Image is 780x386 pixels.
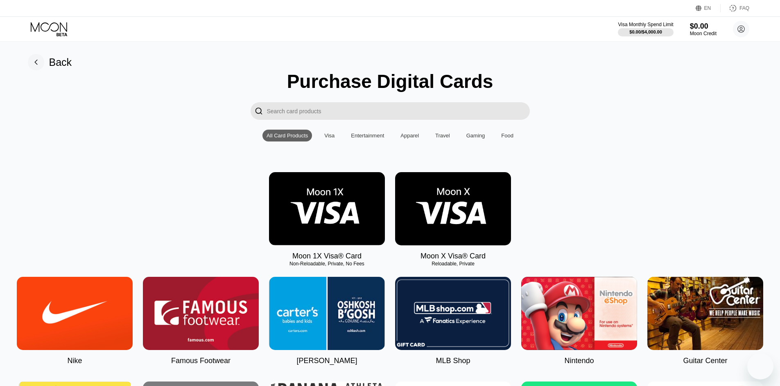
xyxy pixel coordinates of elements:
[67,357,82,365] div: Nike
[267,102,530,120] input: Search card products
[269,261,385,267] div: Non-Reloadable, Private, No Fees
[690,31,717,36] div: Moon Credit
[690,22,717,31] div: $0.00
[690,22,717,36] div: $0.00Moon Credit
[739,5,749,11] div: FAQ
[435,132,450,139] div: Travel
[347,130,388,141] div: Entertainment
[396,130,423,141] div: Apparel
[462,130,489,141] div: Gaming
[351,132,384,139] div: Entertainment
[395,261,511,267] div: Reloadable, Private
[400,132,419,139] div: Apparel
[421,252,486,260] div: Moon X Visa® Card
[618,22,673,36] div: Visa Monthly Spend Limit$0.00/$4,000.00
[28,54,72,70] div: Back
[466,132,485,139] div: Gaming
[564,357,594,365] div: Nintendo
[255,106,263,116] div: 
[49,56,72,68] div: Back
[262,130,312,141] div: All Card Products
[704,5,711,11] div: EN
[696,4,721,12] div: EN
[721,4,749,12] div: FAQ
[320,130,339,141] div: Visa
[683,357,727,365] div: Guitar Center
[292,252,362,260] div: Moon 1X Visa® Card
[618,22,673,27] div: Visa Monthly Spend Limit
[629,29,662,34] div: $0.00 / $4,000.00
[497,130,518,141] div: Food
[431,130,454,141] div: Travel
[251,102,267,120] div: 
[171,357,231,365] div: Famous Footwear
[324,132,335,139] div: Visa
[267,132,308,139] div: All Card Products
[287,70,493,92] div: Purchase Digital Cards
[296,357,357,365] div: [PERSON_NAME]
[747,353,773,379] iframe: Bouton de lancement de la fenêtre de messagerie
[501,132,513,139] div: Food
[436,357,470,365] div: MLB Shop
